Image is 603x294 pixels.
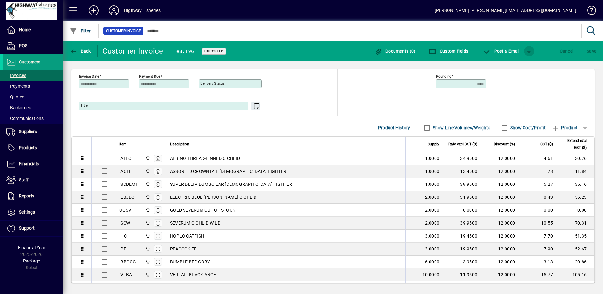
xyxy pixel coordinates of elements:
span: VEILTAIL BLACK ANGEL [170,272,219,278]
span: Customer Invoice [106,28,141,34]
td: 56.23 [557,191,594,204]
td: 12.0000 [481,217,519,230]
span: ASSORTED CROWNTAIL [DEMOGRAPHIC_DATA] FIGHTER [170,168,286,174]
span: Home [19,27,31,32]
span: Supply [428,141,439,148]
td: 12.0000 [481,268,519,281]
span: Highway Fisheries Ltd [144,207,151,214]
span: Highway Fisheries Ltd [144,258,151,265]
span: Financial Year [18,245,45,250]
span: 1.0000 [425,168,440,174]
a: POS [3,38,63,54]
span: Extend excl GST ($) [561,137,587,151]
td: 51.35 [557,230,594,243]
span: Highway Fisheries Ltd [144,220,151,226]
a: Suppliers [3,124,63,140]
span: 2.0000 [425,220,440,226]
td: 12.0000 [481,204,519,217]
span: Highway Fisheries Ltd [144,181,151,188]
app-page-header-button: Back [63,45,98,57]
span: 2.0000 [425,194,440,200]
td: 35.16 [557,178,594,191]
span: Discount (%) [494,141,515,148]
div: IBBGOG [119,259,136,265]
span: Product History [378,123,410,133]
span: SUPER DELTA DUMBO EAR [DEMOGRAPHIC_DATA] FIGHTER [170,181,292,187]
span: Documents (0) [375,49,416,54]
span: Quotes [6,94,24,99]
span: Back [70,49,91,54]
span: POS [19,43,27,48]
div: Customer Invoice [102,46,163,56]
td: 30.76 [557,152,594,165]
span: Products [19,145,37,150]
div: 19.9500 [447,246,477,252]
span: SEVERUM CICHLID WILD [170,220,220,226]
td: 12.0000 [481,165,519,178]
div: IVTBA [119,272,132,278]
td: 12.0000 [481,178,519,191]
div: 39.9500 [447,181,477,187]
span: Custom Fields [429,49,468,54]
span: Suppliers [19,129,37,134]
button: Post & Email [480,45,523,57]
span: 1.0000 [425,181,440,187]
label: Show Line Volumes/Weights [431,125,490,131]
td: 11.84 [557,165,594,178]
button: Back [68,45,92,57]
span: Highway Fisheries Ltd [144,245,151,252]
span: Customers [19,59,40,64]
span: Unposted [204,49,224,53]
div: 39.9500 [447,220,477,226]
div: 0.0000 [447,207,477,213]
button: Add [84,5,104,16]
span: ave [587,46,596,56]
td: 5.27 [519,178,557,191]
a: Home [3,22,63,38]
div: 13.4500 [447,168,477,174]
span: ost & Email [483,49,520,54]
a: Backorders [3,102,63,113]
div: IHC [119,233,127,239]
td: 70.31 [557,217,594,230]
td: 12.0000 [481,230,519,243]
span: 2.0000 [425,207,440,213]
td: 20.86 [557,256,594,268]
span: BUMBLE BEE GOBY [170,259,210,265]
td: 7.90 [519,243,557,256]
a: Knowledge Base [583,1,595,22]
div: 34.9500 [447,155,477,162]
span: Staff [19,177,29,182]
span: Highway Fisheries Ltd [144,232,151,239]
span: Product [552,123,577,133]
a: Staff [3,172,63,188]
td: 15.77 [519,268,557,281]
a: Products [3,140,63,156]
span: Communications [6,116,44,121]
span: Package [23,258,40,263]
span: 3.0000 [425,233,440,239]
td: 3.13 [519,256,557,268]
span: Item [119,141,127,148]
td: 105.16 [557,268,594,281]
span: GOLD SEVERUM OUT OF STOCK [170,207,235,213]
span: HOPLO CATFISH [170,233,204,239]
div: 11.9500 [447,272,477,278]
a: Settings [3,204,63,220]
span: Settings [19,209,35,215]
mat-label: Rounding [436,74,451,79]
div: #37196 [176,46,194,56]
span: Invoices [6,73,26,78]
div: IEBJDC [119,194,135,200]
a: Invoices [3,70,63,81]
td: 12.0000 [481,243,519,256]
td: 0.00 [557,204,594,217]
div: 31.9500 [447,194,477,200]
div: ISDDEMF [119,181,138,187]
td: 4.61 [519,152,557,165]
a: Communications [3,113,63,124]
td: 12.0000 [481,191,519,204]
td: 12.0000 [481,152,519,165]
label: Show Cost/Profit [509,125,546,131]
span: Description [170,141,189,148]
